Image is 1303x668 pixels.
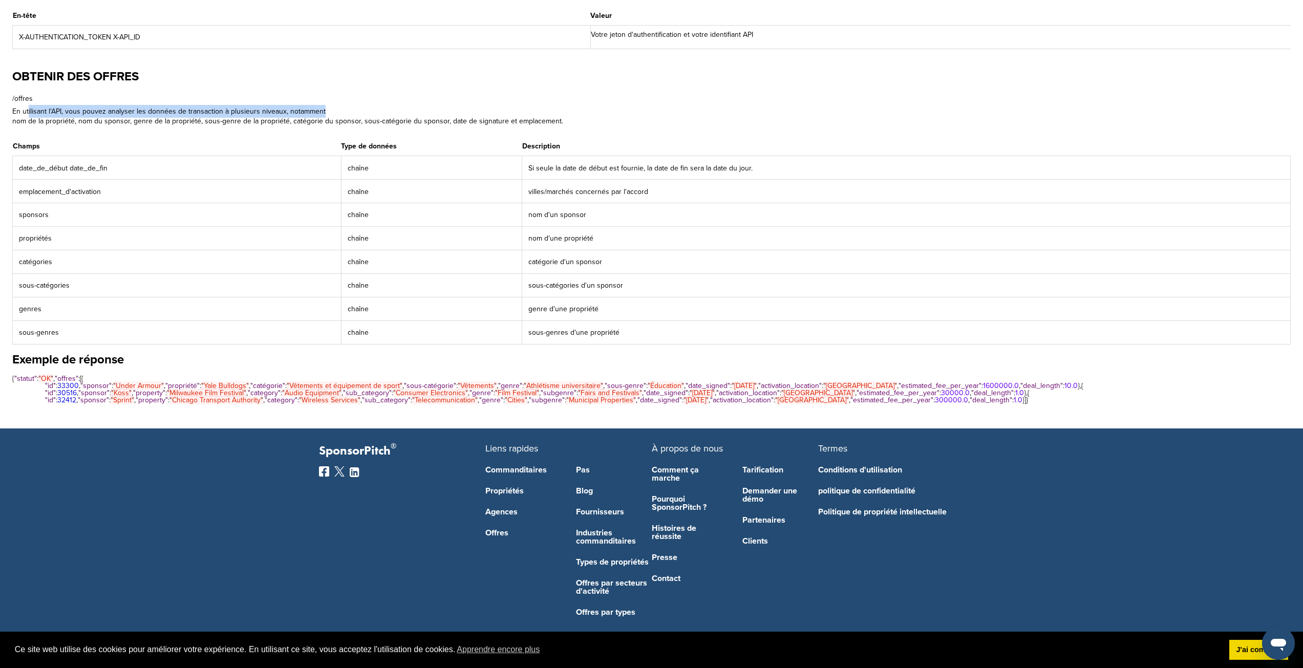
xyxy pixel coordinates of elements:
font: Fournisseurs [576,507,624,517]
font: : [688,389,690,397]
font: : [939,389,941,397]
font: , [539,389,541,397]
font: " [648,381,650,390]
font: 1600000.0 [983,381,1019,390]
a: Offres [485,529,561,537]
font: " [495,389,498,397]
font: Presse [652,552,677,563]
font: , [603,381,605,390]
font: " [605,381,607,390]
font: nom de la propriété, nom du sponsor, genre de la propriété, sous-genre de la propriété, catégorie... [12,117,563,125]
a: Pourquoi SponsorPitch ? [652,495,728,511]
font: , [246,389,248,397]
font: " [261,396,263,404]
font: " [894,381,897,390]
font: chaîne [348,305,369,313]
a: Offres par secteurs d'activité [576,579,652,595]
font: , [684,381,686,390]
font: : [981,381,983,390]
font: " [113,381,116,390]
font: " [51,374,53,383]
font: sous-genres [19,328,59,337]
font: : [109,396,111,404]
font: : [285,381,287,390]
font: " [857,389,859,397]
font: Demander une démo [742,486,797,504]
font: chaîne [348,210,369,219]
font: 33300 [57,381,79,390]
font: sous-genres d'une propriété [528,328,620,337]
font: OK [41,374,51,383]
font: Agences [485,507,518,517]
font: [DATE] [692,389,712,397]
font: catégorie d'un sponsor [528,257,602,266]
font: deal_length [1023,381,1060,390]
a: Partenaires [742,516,818,524]
font: Tarification [742,465,783,475]
font: " [389,389,392,397]
font: Type de données [341,142,397,150]
font: politique de confidentialité [818,486,915,496]
a: Comment ça marche [652,466,728,482]
font: : [37,374,38,383]
font: Koss [114,389,129,397]
a: Industries commanditaires [576,529,652,545]
font: property [138,396,165,404]
font: Sprint [113,396,132,404]
font: : [297,396,299,404]
iframe: Bouton de lancement de la fenêtre de messagerie [1262,627,1295,660]
font: statut [17,374,34,383]
font: Partenaires [742,515,785,525]
font: Types de propriétés [576,557,649,567]
font: " [244,389,246,397]
font: Pas [576,465,590,475]
font: propriété [168,381,197,390]
font: :[ [78,374,81,383]
font: Si seule la date de début est fournie, la date de fin sera la date du jour. [528,163,753,172]
a: politique de confidentialité [818,487,969,495]
font: " [541,389,543,397]
font: 1.0 [1015,389,1024,397]
font: " [248,389,250,397]
font: " [362,396,365,404]
a: Contact [652,574,728,583]
font: genre d'une propriété [528,305,599,313]
font: , [79,381,80,390]
font: " [601,381,603,390]
font: " [777,389,780,397]
a: Tarification [742,466,818,474]
font: Industries commanditaires [576,528,636,546]
font: Athlétisme universitaire [526,381,601,390]
font: estimated_fee_per_year [901,381,979,390]
a: Histoires de réussite [652,524,728,541]
font: nom d'un sponsor [528,210,586,219]
font: " [53,381,56,390]
font: : [56,381,57,390]
font: " [491,389,494,397]
font: , [53,374,55,383]
font: , [1019,381,1020,390]
font: " [278,389,281,397]
font: Audio Equipment [285,389,339,397]
font: Pourquoi SponsorPitch ? [652,494,707,512]
font: deal_length [974,389,1011,397]
font: " [979,381,981,390]
font: sous-genre [607,381,644,390]
font: " [80,381,83,390]
font: " [1060,381,1063,390]
font: propriétés [19,234,52,243]
a: Fournisseurs [576,508,652,516]
font: , [341,389,343,397]
font: " [537,389,539,397]
font: " [107,389,110,397]
font: " [45,381,48,390]
font: " [454,381,456,390]
font: }, [1024,389,1028,397]
font: }, [1078,381,1081,390]
font: " [53,389,56,397]
font: date_signed [688,381,728,390]
font: " [1011,389,1014,397]
font: activation_location [761,381,819,390]
font: id [48,389,53,397]
font: : [165,389,167,397]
